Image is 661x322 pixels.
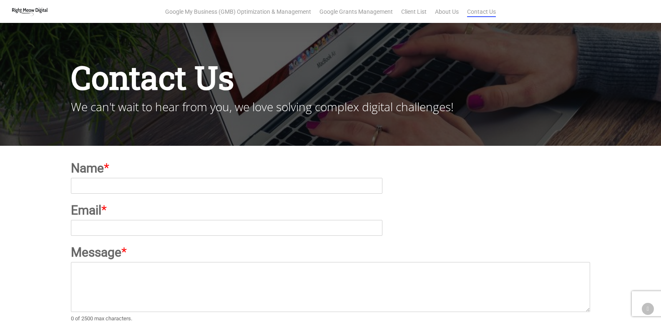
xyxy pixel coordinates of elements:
[467,7,496,16] a: Contact Us
[71,244,590,260] label: Message
[71,99,454,115] span: We can't wait to hear from you, we love solving complex digital challenges!
[401,7,427,16] a: Client List
[71,202,590,218] label: Email
[435,7,459,16] a: About Us
[165,7,311,16] a: Google My Business (GMB) Optimization & Management
[71,160,590,176] label: Name
[319,7,393,16] a: Google Grants Management
[71,57,590,97] h1: Contact Us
